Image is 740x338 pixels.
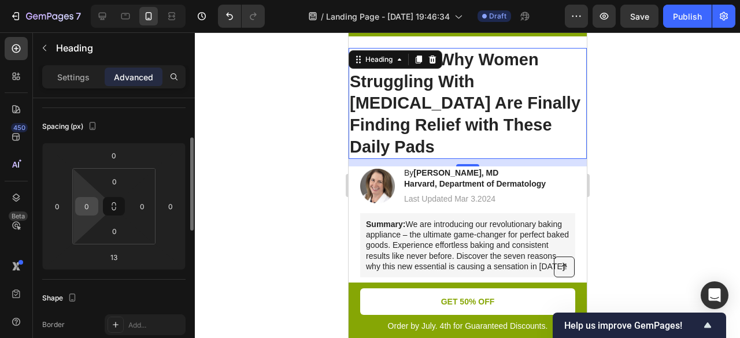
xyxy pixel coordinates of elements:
div: Spacing (px) [42,119,99,135]
input: 0px [103,173,126,190]
button: Show survey - Help us improve GemPages! [564,318,715,332]
input: 0px [134,198,151,215]
div: Open Intercom Messenger [701,281,728,309]
div: Border [42,320,65,330]
div: Add... [128,320,183,330]
div: Shape [42,291,79,306]
p: 7 [76,9,81,23]
span: Landing Page - [DATE] 19:46:34 [326,10,450,23]
input: 13 [102,248,125,266]
button: 7 [5,5,86,28]
input: 0 [162,198,179,215]
p: Advanced [114,71,153,83]
div: Undo/Redo [218,5,265,28]
div: Publish [673,10,702,23]
span: Draft [489,11,506,21]
div: Beta [9,211,28,221]
input: 0 [49,198,66,215]
div: 450 [11,123,28,132]
iframe: Design area [349,32,587,338]
span: Help us improve GemPages! [564,320,701,331]
span: / [321,10,324,23]
input: 0 [102,147,125,164]
p: Heading [56,41,181,55]
button: Save [620,5,658,28]
p: Settings [57,71,90,83]
input: 0px [78,198,95,215]
span: Save [630,12,649,21]
button: Publish [663,5,712,28]
input: 0px [103,222,126,240]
